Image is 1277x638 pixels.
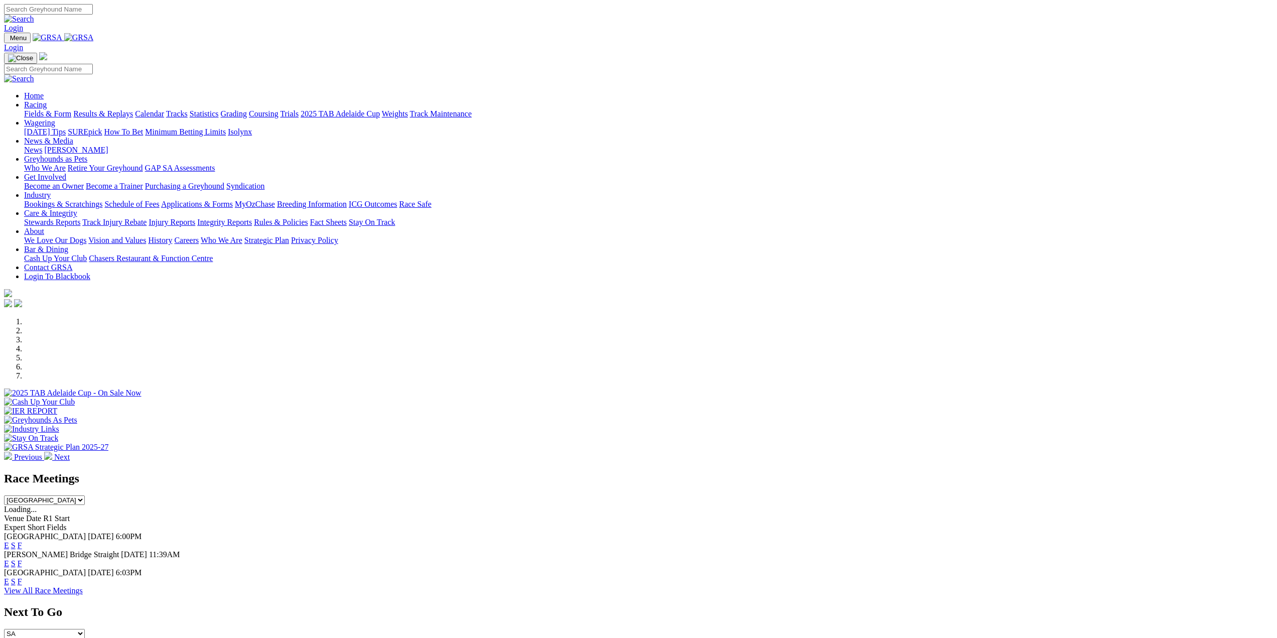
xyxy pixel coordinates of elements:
a: GAP SA Assessments [145,164,215,172]
a: Racing [24,100,47,109]
a: Coursing [249,109,278,118]
img: GRSA Strategic Plan 2025-27 [4,443,108,452]
img: IER REPORT [4,407,57,416]
img: Industry Links [4,425,59,434]
a: How To Bet [104,127,144,136]
a: [PERSON_NAME] [44,146,108,154]
img: Search [4,74,34,83]
input: Search [4,4,93,15]
span: [DATE] [88,568,114,577]
a: S [11,541,16,550]
div: Get Involved [24,182,1273,191]
img: GRSA [64,33,94,42]
span: [PERSON_NAME] Bridge Straight [4,550,119,559]
a: Cash Up Your Club [24,254,87,263]
a: 2025 TAB Adelaide Cup [301,109,380,118]
img: 2025 TAB Adelaide Cup - On Sale Now [4,389,141,398]
img: GRSA [33,33,62,42]
button: Toggle navigation [4,53,37,64]
a: Become an Owner [24,182,84,190]
a: F [18,577,22,586]
a: Stay On Track [349,218,395,226]
a: E [4,577,9,586]
a: Careers [174,236,199,244]
a: Track Maintenance [410,109,472,118]
h2: Next To Go [4,605,1273,619]
a: Schedule of Fees [104,200,159,208]
span: 6:00PM [116,532,142,541]
span: Menu [10,34,27,42]
a: S [11,577,16,586]
span: Previous [14,453,42,461]
a: Calendar [135,109,164,118]
img: Search [4,15,34,24]
a: Who We Are [24,164,66,172]
div: Wagering [24,127,1273,137]
a: Breeding Information [277,200,347,208]
a: Weights [382,109,408,118]
a: Minimum Betting Limits [145,127,226,136]
a: Login [4,24,23,32]
img: facebook.svg [4,299,12,307]
a: Next [44,453,70,461]
span: R1 Start [43,514,70,523]
a: Home [24,91,44,100]
a: Trials [280,109,299,118]
a: E [4,541,9,550]
button: Toggle navigation [4,33,31,43]
a: Industry [24,191,51,199]
img: logo-grsa-white.png [39,52,47,60]
a: Grading [221,109,247,118]
img: Greyhounds As Pets [4,416,77,425]
a: SUREpick [68,127,102,136]
a: Statistics [190,109,219,118]
a: S [11,559,16,568]
a: Vision and Values [88,236,146,244]
img: logo-grsa-white.png [4,289,12,297]
a: ICG Outcomes [349,200,397,208]
div: Greyhounds as Pets [24,164,1273,173]
a: E [4,559,9,568]
img: twitter.svg [14,299,22,307]
span: Next [54,453,70,461]
a: Wagering [24,118,55,127]
a: Previous [4,453,44,461]
span: Venue [4,514,24,523]
a: Integrity Reports [197,218,252,226]
a: Purchasing a Greyhound [145,182,224,190]
a: Who We Are [201,236,242,244]
a: F [18,541,22,550]
img: Cash Up Your Club [4,398,75,407]
a: Become a Trainer [86,182,143,190]
a: Greyhounds as Pets [24,155,87,163]
img: Stay On Track [4,434,58,443]
a: History [148,236,172,244]
img: chevron-left-pager-white.svg [4,452,12,460]
a: Privacy Policy [291,236,338,244]
a: Rules & Policies [254,218,308,226]
a: Fields & Form [24,109,71,118]
span: 11:39AM [149,550,180,559]
div: News & Media [24,146,1273,155]
a: Track Injury Rebate [82,218,147,226]
span: [DATE] [88,532,114,541]
a: Chasers Restaurant & Function Centre [89,254,213,263]
span: 6:03PM [116,568,142,577]
a: F [18,559,22,568]
a: Bookings & Scratchings [24,200,102,208]
img: chevron-right-pager-white.svg [44,452,52,460]
a: Syndication [226,182,264,190]
span: Date [26,514,41,523]
a: News [24,146,42,154]
a: Fact Sheets [310,218,347,226]
a: Strategic Plan [244,236,289,244]
a: Race Safe [399,200,431,208]
a: Retire Your Greyhound [68,164,143,172]
a: News & Media [24,137,73,145]
a: Care & Integrity [24,209,77,217]
span: Fields [47,523,66,532]
div: About [24,236,1273,245]
a: We Love Our Dogs [24,236,86,244]
a: [DATE] Tips [24,127,66,136]
a: About [24,227,44,235]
